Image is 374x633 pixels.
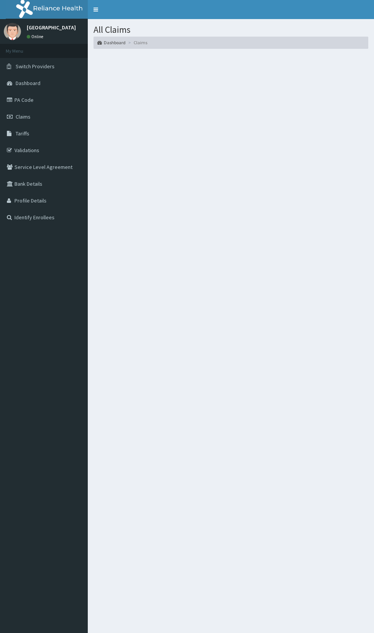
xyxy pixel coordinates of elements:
[27,34,45,39] a: Online
[93,25,368,35] h1: All Claims
[16,63,55,70] span: Switch Providers
[126,39,147,46] li: Claims
[16,80,40,87] span: Dashboard
[16,113,31,120] span: Claims
[16,130,29,137] span: Tariffs
[97,39,126,46] a: Dashboard
[4,23,21,40] img: User Image
[27,25,76,30] p: [GEOGRAPHIC_DATA]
